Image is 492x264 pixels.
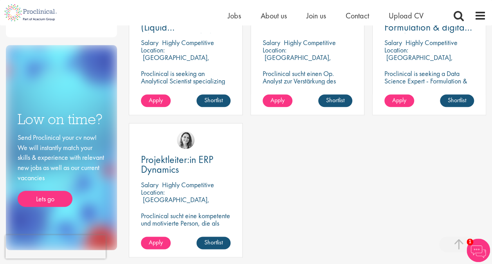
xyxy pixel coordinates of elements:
[306,11,326,21] a: Join us
[18,191,72,207] a: Lets go
[141,11,214,43] span: Analytical Scientist (Liquid Chromatography)
[5,235,106,259] iframe: reCAPTCHA
[405,38,458,47] p: Highly Competitive
[384,11,472,43] span: Data Science Expert - Formulation & digital transformation
[467,239,473,245] span: 1
[318,94,352,107] a: Shortlist
[149,96,163,104] span: Apply
[467,239,490,262] img: Chatbot
[141,237,171,249] a: Apply
[141,38,159,47] span: Salary
[384,94,414,107] a: Apply
[196,94,231,107] a: Shortlist
[162,38,214,47] p: Highly Competitive
[141,195,209,212] p: [GEOGRAPHIC_DATA], [GEOGRAPHIC_DATA]
[384,38,402,47] span: Salary
[141,212,231,242] p: Proclinical sucht eine kompetente und motivierte Person, die als Projektleiter:in ERP Dynamics ei...
[440,94,474,107] a: Shortlist
[261,11,287,21] a: About us
[384,53,453,69] p: [GEOGRAPHIC_DATA], [GEOGRAPHIC_DATA]
[228,11,241,21] a: Jobs
[384,13,474,32] a: Data Science Expert - Formulation & digital transformation
[196,237,231,249] a: Shortlist
[263,53,331,69] p: [GEOGRAPHIC_DATA], [GEOGRAPHIC_DATA]
[141,13,231,32] a: Analytical Scientist (Liquid Chromatography)
[263,94,292,107] a: Apply
[284,38,336,47] p: Highly Competitive
[141,155,231,174] a: Projektleiter:in ERP Dynamics
[177,131,195,149] img: Nur Ergiydiren
[346,11,369,21] a: Contact
[141,53,209,69] p: [GEOGRAPHIC_DATA], [GEOGRAPHIC_DATA]
[141,180,159,189] span: Salary
[141,153,213,176] span: Projektleiter:in ERP Dynamics
[384,70,474,114] p: Proclinical is seeking a Data Science Expert - Formulation & digital transformation to support di...
[263,45,287,54] span: Location:
[162,180,214,189] p: Highly Competitive
[389,11,424,21] a: Upload CV
[141,70,231,107] p: Proclinical is seeking an Analytical Scientist specializing in Liquid Chromatography to join our ...
[263,38,280,47] span: Salary
[141,188,165,197] span: Location:
[141,94,171,107] a: Apply
[18,132,105,207] div: Send Proclinical your cv now! We will instantly match your skills & experience with relevant new ...
[384,45,408,54] span: Location:
[149,238,163,246] span: Apply
[263,70,352,99] p: Proclinical sucht einen Op. Analyst zur Verstärkung des Teams unseres Kunden in der [GEOGRAPHIC_D...
[392,96,406,104] span: Apply
[270,96,285,104] span: Apply
[18,112,105,127] h3: Low on time?
[141,45,165,54] span: Location:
